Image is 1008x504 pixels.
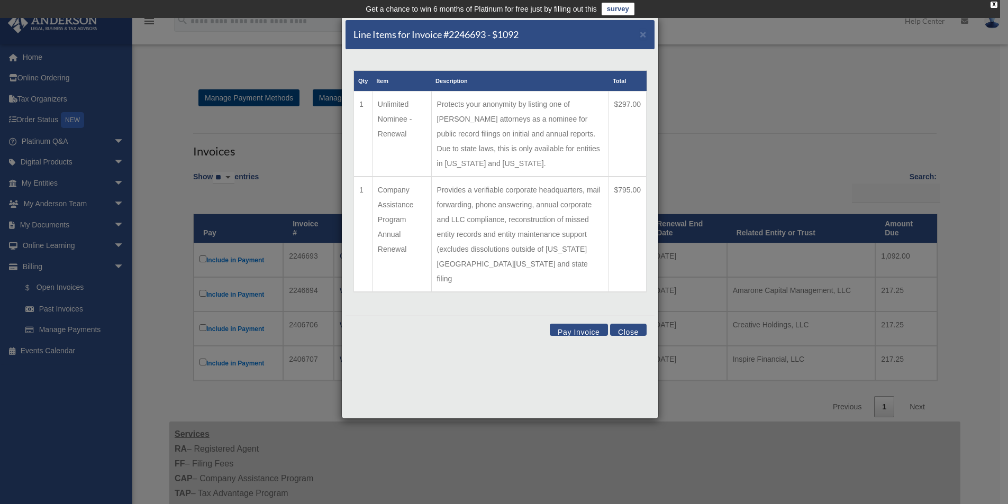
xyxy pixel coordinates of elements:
[353,28,519,41] h5: Line Items for Invoice #2246693 - $1092
[431,177,609,292] td: Provides a verifiable corporate headquarters, mail forwarding, phone answering, annual corporate ...
[640,29,647,40] button: Close
[372,177,431,292] td: Company Assistance Program Annual Renewal
[354,71,373,91] th: Qty
[609,177,647,292] td: $795.00
[431,71,609,91] th: Description
[991,2,997,8] div: close
[640,28,647,40] span: ×
[610,324,647,336] button: Close
[372,71,431,91] th: Item
[366,3,597,15] div: Get a chance to win 6 months of Platinum for free just by filling out this
[354,91,373,177] td: 1
[372,91,431,177] td: Unlimited Nominee - Renewal
[431,91,609,177] td: Protects your anonymity by listing one of [PERSON_NAME] attorneys as a nominee for public record ...
[609,71,647,91] th: Total
[602,3,634,15] a: survey
[354,177,373,292] td: 1
[550,324,608,336] button: Pay Invoice
[609,91,647,177] td: $297.00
